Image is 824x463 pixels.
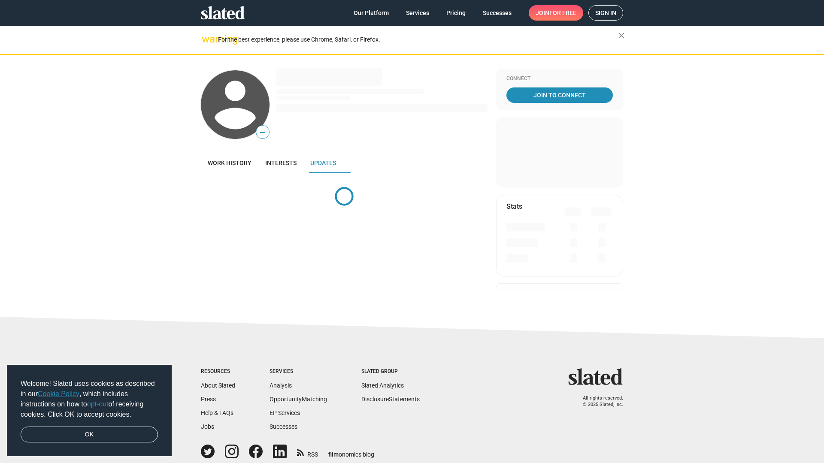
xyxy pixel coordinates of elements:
div: Services [270,368,327,375]
a: Successes [476,5,518,21]
mat-icon: close [616,30,627,41]
div: Connect [506,75,613,82]
div: cookieconsent [7,365,172,457]
span: Updates [310,159,336,166]
a: Analysis [270,382,292,389]
a: Sign in [588,5,623,21]
a: dismiss cookie message [21,427,158,443]
a: Services [399,5,436,21]
a: Updates [303,153,343,173]
span: film [328,451,339,458]
a: Jobs [201,423,214,430]
p: All rights reserved. © 2025 Slated, Inc. [574,395,623,408]
a: EP Services [270,409,300,416]
span: Sign in [595,6,616,20]
a: About Slated [201,382,235,389]
a: RSS [297,445,318,459]
a: Interests [258,153,303,173]
span: Welcome! Slated uses cookies as described in our , which includes instructions on how to of recei... [21,379,158,420]
a: Join To Connect [506,87,613,103]
div: Slated Group [361,368,420,375]
mat-card-title: Stats [506,202,522,211]
div: For the best experience, please use Chrome, Safari, or Firefox. [218,34,618,45]
div: Resources [201,368,235,375]
a: Our Platform [347,5,396,21]
a: opt-out [87,400,109,408]
a: Joinfor free [529,5,583,21]
span: Successes [483,5,512,21]
a: Help & FAQs [201,409,233,416]
a: OpportunityMatching [270,396,327,403]
span: Interests [265,159,297,166]
mat-icon: warning [202,34,212,44]
a: DisclosureStatements [361,396,420,403]
a: Work history [201,153,258,173]
span: Our Platform [354,5,389,21]
a: Press [201,396,216,403]
span: Pricing [446,5,466,21]
a: filmonomics blog [328,444,374,459]
span: — [256,127,269,138]
span: Work history [208,159,251,166]
span: for free [549,5,576,21]
a: Pricing [439,5,473,21]
span: Join [536,5,576,21]
a: Slated Analytics [361,382,404,389]
span: Services [406,5,429,21]
span: Join To Connect [508,87,611,103]
a: Successes [270,423,297,430]
a: Cookie Policy [38,390,79,397]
